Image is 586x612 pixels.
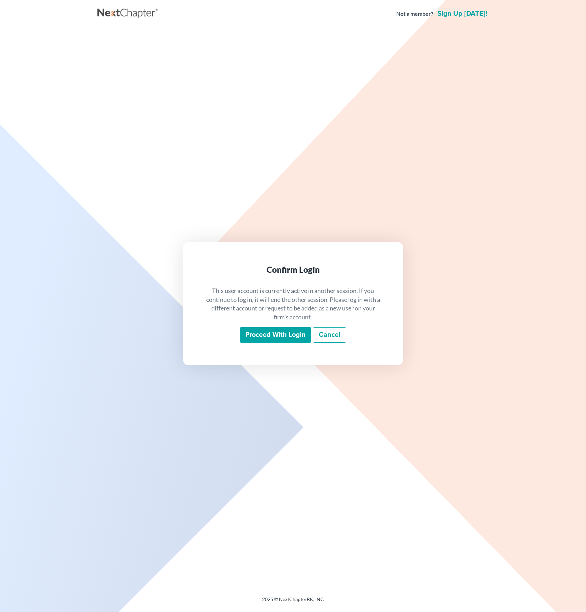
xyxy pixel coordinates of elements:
[205,286,381,322] p: This user account is currently active in another session. If you continue to log in, it will end ...
[240,327,311,343] input: Proceed with login
[205,264,381,275] div: Confirm Login
[97,596,489,608] div: 2025 © NextChapterBK, INC
[396,10,433,18] strong: Not a member?
[313,327,346,343] a: Cancel
[436,10,489,17] a: Sign up [DATE]!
